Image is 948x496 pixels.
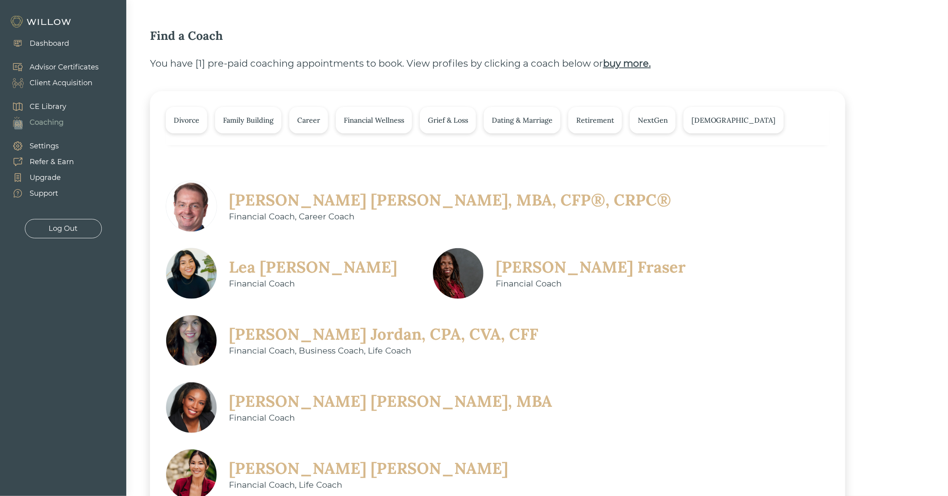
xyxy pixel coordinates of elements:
div: Dashboard [30,38,69,49]
div: CE Library [30,101,66,112]
a: CE Library [4,99,66,114]
a: Coaching [4,114,66,130]
div: [PERSON_NAME] Fraser [496,257,686,277]
div: [PERSON_NAME] [PERSON_NAME], MBA, CFP®, CRPC® [229,190,671,210]
a: [PERSON_NAME] Jordan, CPA, CVA, CFFFinancial Coach, Business Coach, Life Coach [166,315,538,366]
div: Financial Coach [229,277,397,290]
div: NextGen [638,115,668,125]
div: [DEMOGRAPHIC_DATA] [691,115,776,125]
div: [PERSON_NAME] [PERSON_NAME] [229,458,508,479]
a: [PERSON_NAME] [PERSON_NAME], MBAFinancial Coach [166,382,552,433]
div: Family Building [223,115,274,125]
div: Financial Coach [496,277,686,290]
a: Advisor Certificates [4,59,99,75]
div: Log Out [49,223,78,234]
a: [PERSON_NAME] [PERSON_NAME], MBA, CFP®, CRPC®Financial Coach, Career Coach [166,181,671,232]
div: Lea [PERSON_NAME] [229,257,397,277]
div: Career [297,115,320,125]
div: Financial Coach, Career Coach [229,210,671,223]
div: Support [30,188,58,199]
a: Lea [PERSON_NAME]Financial Coach [166,248,397,299]
div: Upgrade [30,172,61,183]
div: Find a Coach [150,27,877,45]
a: Client Acquisition [4,75,99,91]
div: [PERSON_NAME] Jordan, CPA, CVA, CFF [229,324,538,344]
div: Financial Coach, Life Coach [229,479,508,491]
div: Dating & Marriage [492,115,553,125]
a: [PERSON_NAME] FraserFinancial Coach [433,248,686,299]
div: Financial Coach [229,412,552,424]
a: Refer & Earn [4,154,74,170]
a: Dashboard [4,36,69,51]
div: Retirement [576,115,614,125]
img: Willow [10,15,73,28]
div: Advisor Certificates [30,62,99,73]
div: Refer & Earn [30,157,74,167]
div: Financial Wellness [344,115,404,125]
div: Client Acquisition [30,78,92,88]
div: You have [ 1 ] pre-paid coaching appointments to book. View profiles by clicking a coach below or [150,56,877,71]
div: Settings [30,141,59,152]
div: [PERSON_NAME] [PERSON_NAME], MBA [229,391,552,412]
a: Upgrade [4,170,74,185]
div: Coaching [30,117,64,128]
div: Divorce [174,115,199,125]
div: Financial Coach, Business Coach, Life Coach [229,344,538,357]
b: buy more. [603,58,651,69]
div: Grief & Loss [428,115,468,125]
a: Settings [4,138,74,154]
